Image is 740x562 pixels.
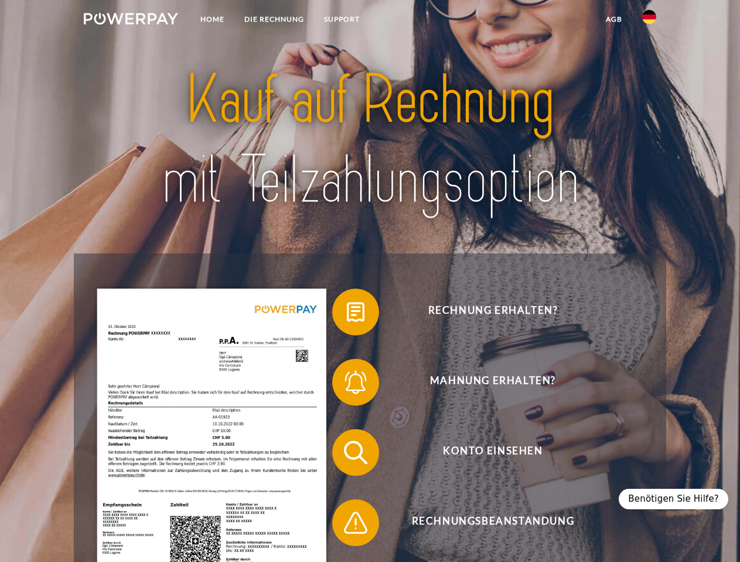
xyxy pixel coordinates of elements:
img: title-powerpay_de.svg [112,56,628,224]
img: qb_search.svg [341,438,370,467]
img: qb_bill.svg [341,297,370,327]
button: Mahnung erhalten? [332,359,637,406]
a: DIE RECHNUNG [234,9,314,30]
button: Konto einsehen [332,429,637,476]
span: Rechnung erhalten? [349,289,636,335]
a: Home [190,9,234,30]
button: Rechnungsbeanstandung [332,499,637,546]
img: logo-powerpay-white.svg [84,13,178,25]
button: Rechnung erhalten? [332,289,637,335]
span: Konto einsehen [349,429,636,476]
img: qb_warning.svg [341,508,370,537]
a: SUPPORT [314,9,370,30]
img: de [642,10,656,24]
a: agb [596,9,632,30]
img: qb_bell.svg [341,368,370,397]
span: Rechnungsbeanstandung [349,499,636,546]
div: Benötigen Sie Hilfe? [619,489,728,509]
span: Mahnung erhalten? [349,359,636,406]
